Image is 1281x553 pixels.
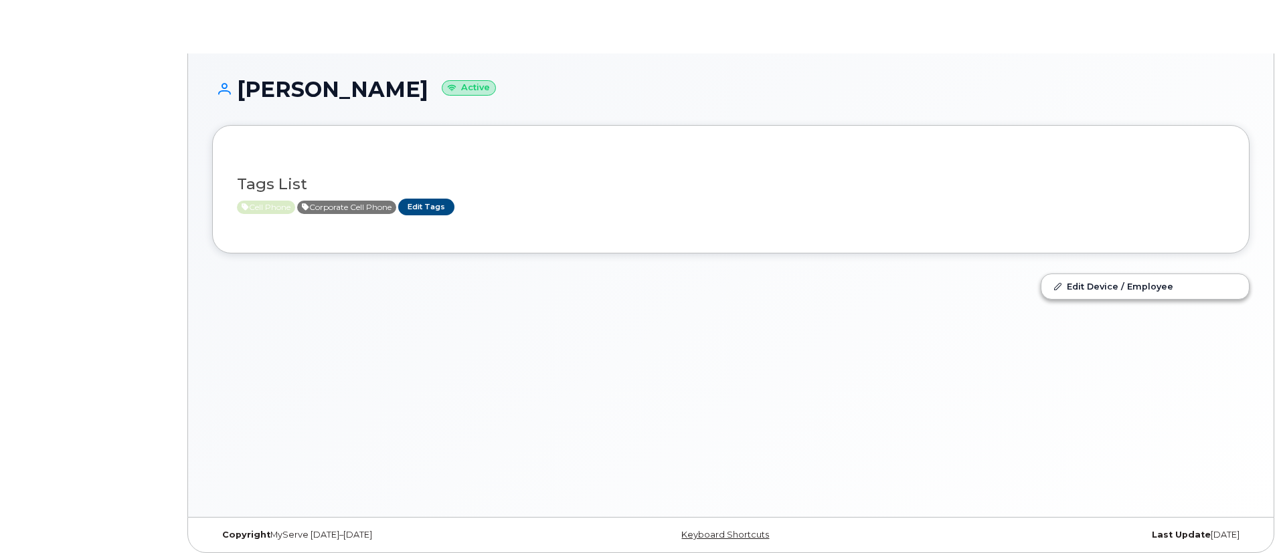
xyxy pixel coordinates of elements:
[237,176,1225,193] h3: Tags List
[681,530,769,540] a: Keyboard Shortcuts
[237,201,295,214] span: Active
[212,530,558,540] div: MyServe [DATE]–[DATE]
[1152,530,1211,540] strong: Last Update
[904,530,1250,540] div: [DATE]
[442,80,496,96] small: Active
[398,199,454,215] a: Edit Tags
[1041,274,1249,298] a: Edit Device / Employee
[297,201,396,214] span: Active
[212,78,1250,101] h1: [PERSON_NAME]
[222,530,270,540] strong: Copyright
